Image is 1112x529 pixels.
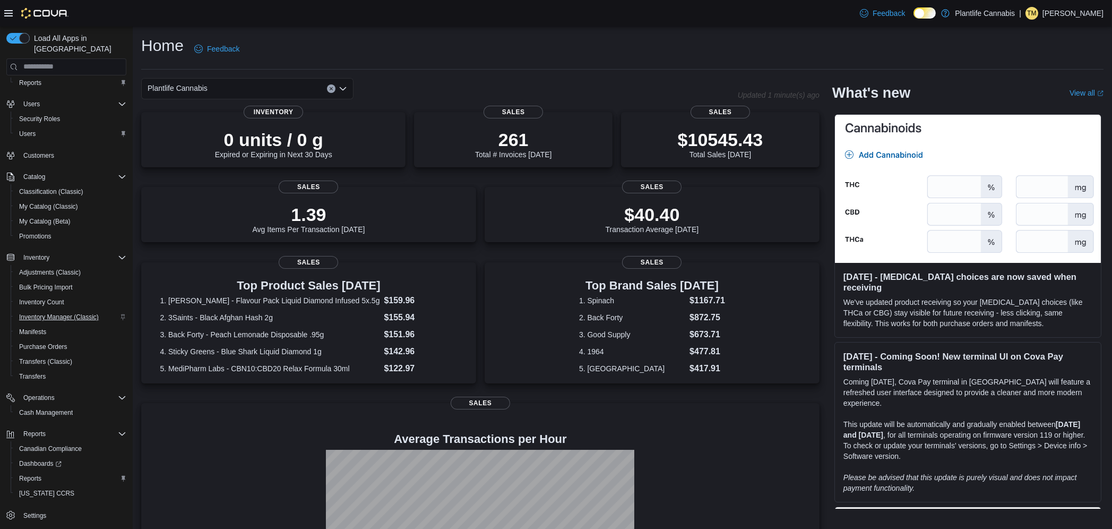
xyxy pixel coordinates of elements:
em: Please be advised that this update is purely visual and does not impact payment functionality. [843,473,1077,492]
p: 1.39 [253,204,365,225]
span: Inventory Manager (Classic) [15,311,126,323]
dt: 4. 1964 [579,346,685,357]
button: Reports [19,428,50,440]
span: Security Roles [15,113,126,125]
a: Reports [15,472,46,485]
span: Purchase Orders [19,343,67,351]
dd: $122.97 [384,362,457,375]
span: Sales [484,106,543,118]
span: Reports [23,430,46,438]
span: Dashboards [19,459,62,468]
span: Sales [451,397,510,409]
button: Manifests [11,325,131,339]
span: Inventory [244,106,303,118]
dt: 5. MediPharm Labs - CBN10:CBD20 Relax Formula 30ml [160,363,380,374]
span: [US_STATE] CCRS [19,489,74,498]
span: Plantlife Cannabis [148,82,208,95]
dd: $673.71 [689,328,725,341]
span: Sales [622,181,682,193]
dt: 4. Sticky Greens - Blue Shark Liquid Diamond 1g [160,346,380,357]
div: Avg Items Per Transaction [DATE] [253,204,365,234]
span: My Catalog (Classic) [15,200,126,213]
button: Canadian Compliance [11,441,131,456]
a: Feedback [856,3,909,24]
p: | [1019,7,1021,20]
span: Canadian Compliance [19,445,82,453]
button: Users [2,97,131,112]
dd: $477.81 [689,345,725,358]
span: Classification (Classic) [15,185,126,198]
span: Operations [23,394,55,402]
span: Reports [15,76,126,89]
dd: $159.96 [384,294,457,307]
dt: 1. Spinach [579,295,685,306]
a: My Catalog (Beta) [15,215,75,228]
a: My Catalog (Classic) [15,200,82,213]
span: Reports [19,428,126,440]
span: Promotions [15,230,126,243]
span: Sales [622,256,682,269]
button: Inventory [19,251,54,264]
a: Settings [19,509,50,522]
h2: What's new [832,84,910,101]
a: View allExternal link [1070,89,1104,97]
button: Transfers (Classic) [11,354,131,369]
button: Promotions [11,229,131,244]
a: Feedback [190,38,244,59]
a: [US_STATE] CCRS [15,487,79,500]
span: Users [19,98,126,110]
dt: 1. [PERSON_NAME] - Flavour Pack Liquid Diamond Infused 5x.5g [160,295,380,306]
button: Cash Management [11,405,131,420]
dd: $142.96 [384,345,457,358]
button: Catalog [2,169,131,184]
button: Open list of options [339,84,347,93]
dt: 5. [GEOGRAPHIC_DATA] [579,363,685,374]
button: Settings [2,507,131,523]
span: Washington CCRS [15,487,126,500]
span: My Catalog (Beta) [19,217,71,226]
a: Purchase Orders [15,340,72,353]
dt: 2. Back Forty [579,312,685,323]
p: [PERSON_NAME] [1042,7,1104,20]
span: Users [23,100,40,108]
span: Adjustments (Classic) [19,268,81,277]
span: My Catalog (Beta) [15,215,126,228]
span: Reports [19,474,41,483]
span: Inventory Count [15,296,126,309]
span: Adjustments (Classic) [15,266,126,279]
dd: $872.75 [689,311,725,324]
button: Clear input [327,84,335,93]
a: Users [15,127,40,140]
button: Adjustments (Classic) [11,265,131,280]
span: Load All Apps in [GEOGRAPHIC_DATA] [30,33,126,54]
a: Adjustments (Classic) [15,266,85,279]
button: [US_STATE] CCRS [11,486,131,501]
a: Promotions [15,230,56,243]
p: $40.40 [606,204,699,225]
button: My Catalog (Beta) [11,214,131,229]
div: Total # Invoices [DATE] [475,129,551,159]
dd: $151.96 [384,328,457,341]
span: Customers [23,151,54,160]
h3: [DATE] - Coming Soon! New terminal UI on Cova Pay terminals [843,351,1092,372]
span: Catalog [19,170,126,183]
span: Feedback [873,8,905,19]
button: Operations [2,390,131,405]
a: Transfers [15,370,50,383]
a: Manifests [15,326,50,338]
button: My Catalog (Classic) [11,199,131,214]
span: Settings [19,508,126,522]
button: Bulk Pricing Import [11,280,131,295]
a: Classification (Classic) [15,185,88,198]
p: Updated 1 minute(s) ago [738,91,820,99]
a: Dashboards [15,457,66,470]
span: Settings [23,511,46,520]
h3: Top Product Sales [DATE] [160,279,457,292]
dd: $1167.71 [689,294,725,307]
div: Total Sales [DATE] [678,129,763,159]
button: Classification (Classic) [11,184,131,199]
a: Customers [19,149,58,162]
button: Reports [11,471,131,486]
div: Transaction Average [DATE] [606,204,699,234]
